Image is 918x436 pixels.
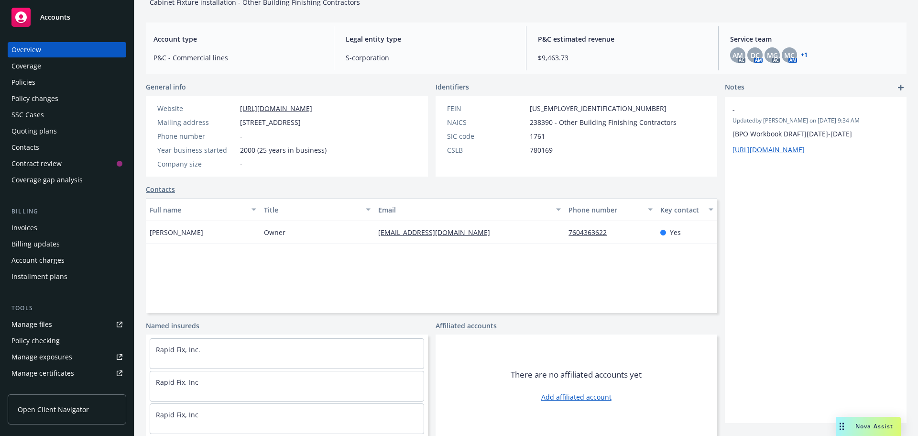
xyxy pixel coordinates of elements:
[146,321,199,331] a: Named insureds
[8,366,126,381] a: Manage certificates
[8,349,126,365] a: Manage exposures
[11,269,67,284] div: Installment plans
[447,145,526,155] div: CSLB
[568,205,642,215] div: Phone number
[8,107,126,123] a: SSC Cases
[8,123,126,139] a: Quoting plans
[240,117,301,127] span: [STREET_ADDRESS]
[156,410,198,419] a: Rapid Fix, Inc
[8,236,126,252] a: Billing updates
[511,369,642,380] span: There are no affiliated accounts yet
[8,253,126,268] a: Account charges
[801,52,808,58] a: +1
[11,382,60,397] div: Manage claims
[8,156,126,171] a: Contract review
[150,227,203,237] span: [PERSON_NAME]
[836,417,848,436] div: Drag to move
[855,422,893,430] span: Nova Assist
[670,227,681,237] span: Yes
[11,366,74,381] div: Manage certificates
[836,417,901,436] button: Nova Assist
[8,75,126,90] a: Policies
[730,34,899,44] span: Service team
[8,42,126,57] a: Overview
[378,205,550,215] div: Email
[11,75,35,90] div: Policies
[146,184,175,194] a: Contacts
[11,140,39,155] div: Contacts
[784,50,795,60] span: MC
[11,107,44,123] div: SSC Cases
[264,205,360,215] div: Title
[436,321,497,331] a: Affiliated accounts
[541,392,612,402] a: Add affiliated account
[153,34,322,44] span: Account type
[11,91,58,106] div: Policy changes
[11,317,52,332] div: Manage files
[157,131,236,141] div: Phone number
[346,34,514,44] span: Legal entity type
[374,198,565,221] button: Email
[240,131,242,141] span: -
[153,53,322,63] span: P&C - Commercial lines
[538,34,707,44] span: P&C estimated revenue
[157,159,236,169] div: Company size
[725,82,744,93] span: Notes
[530,117,677,127] span: 238390 - Other Building Finishing Contractors
[240,145,327,155] span: 2000 (25 years in business)
[8,4,126,31] a: Accounts
[751,50,760,60] span: DC
[568,228,614,237] a: 7604363622
[8,172,126,188] a: Coverage gap analysis
[725,97,907,162] div: -Updatedby [PERSON_NAME] on [DATE] 9:34 AM[BPO Workbook DRAFT][DATE]-[DATE][URL][DOMAIN_NAME]
[11,349,72,365] div: Manage exposures
[240,104,312,113] a: [URL][DOMAIN_NAME]
[18,404,89,414] span: Open Client Navigator
[150,205,246,215] div: Full name
[146,198,260,221] button: Full name
[530,131,545,141] span: 1761
[146,82,186,92] span: General info
[8,382,126,397] a: Manage claims
[11,236,60,252] div: Billing updates
[11,333,60,348] div: Policy checking
[156,378,198,387] a: Rapid Fix, Inc
[156,345,200,354] a: Rapid Fix, Inc.
[240,159,242,169] span: -
[157,117,236,127] div: Mailing address
[538,53,707,63] span: $9,463.73
[732,145,805,154] a: [URL][DOMAIN_NAME]
[8,91,126,106] a: Policy changes
[8,317,126,332] a: Manage files
[732,116,899,125] span: Updated by [PERSON_NAME] on [DATE] 9:34 AM
[530,103,667,113] span: [US_EMPLOYER_IDENTIFICATION_NUMBER]
[732,129,899,139] p: [BPO Workbook DRAFT][DATE]-[DATE]
[767,50,778,60] span: MG
[11,42,41,57] div: Overview
[11,220,37,235] div: Invoices
[447,131,526,141] div: SIC code
[447,103,526,113] div: FEIN
[157,103,236,113] div: Website
[40,13,70,21] span: Accounts
[8,140,126,155] a: Contacts
[157,145,236,155] div: Year business started
[565,198,656,221] button: Phone number
[447,117,526,127] div: NAICS
[11,253,65,268] div: Account charges
[11,172,83,188] div: Coverage gap analysis
[656,198,717,221] button: Key contact
[8,303,126,313] div: Tools
[8,269,126,284] a: Installment plans
[732,105,874,115] span: -
[895,82,907,93] a: add
[530,145,553,155] span: 780169
[11,58,41,74] div: Coverage
[260,198,374,221] button: Title
[346,53,514,63] span: S-corporation
[436,82,469,92] span: Identifiers
[660,205,703,215] div: Key contact
[264,227,285,237] span: Owner
[11,156,62,171] div: Contract review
